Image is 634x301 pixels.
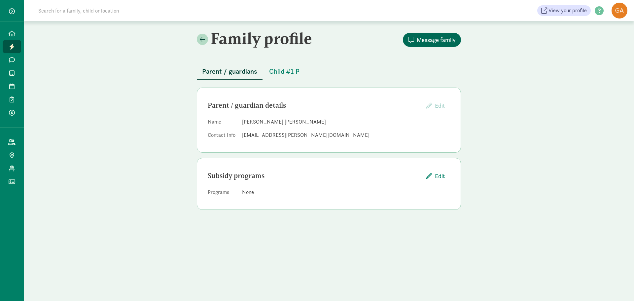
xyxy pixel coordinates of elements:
[548,7,587,15] span: View your profile
[242,188,450,196] div: None
[242,131,450,139] div: [EMAIL_ADDRESS][PERSON_NAME][DOMAIN_NAME]
[197,29,328,48] h2: Family profile
[264,68,305,75] a: Child #1 P
[208,100,421,111] div: Parent / guardian details
[601,269,634,301] iframe: Chat Widget
[208,188,237,199] dt: Programs
[537,5,591,16] a: View your profile
[197,68,263,75] a: Parent / guardians
[435,171,445,180] span: Edit
[208,118,237,129] dt: Name
[421,169,450,183] button: Edit
[269,66,299,77] span: Child #1 P
[421,98,450,113] button: Edit
[417,35,456,44] span: Message family
[435,102,445,109] span: Edit
[202,66,257,77] span: Parent / guardians
[264,63,305,79] button: Child #1 P
[197,63,263,80] button: Parent / guardians
[208,131,237,142] dt: Contact Info
[403,33,461,47] button: Message family
[242,118,450,126] dd: [PERSON_NAME] [PERSON_NAME]
[34,4,220,17] input: Search for a family, child or location
[208,170,421,181] div: Subsidy programs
